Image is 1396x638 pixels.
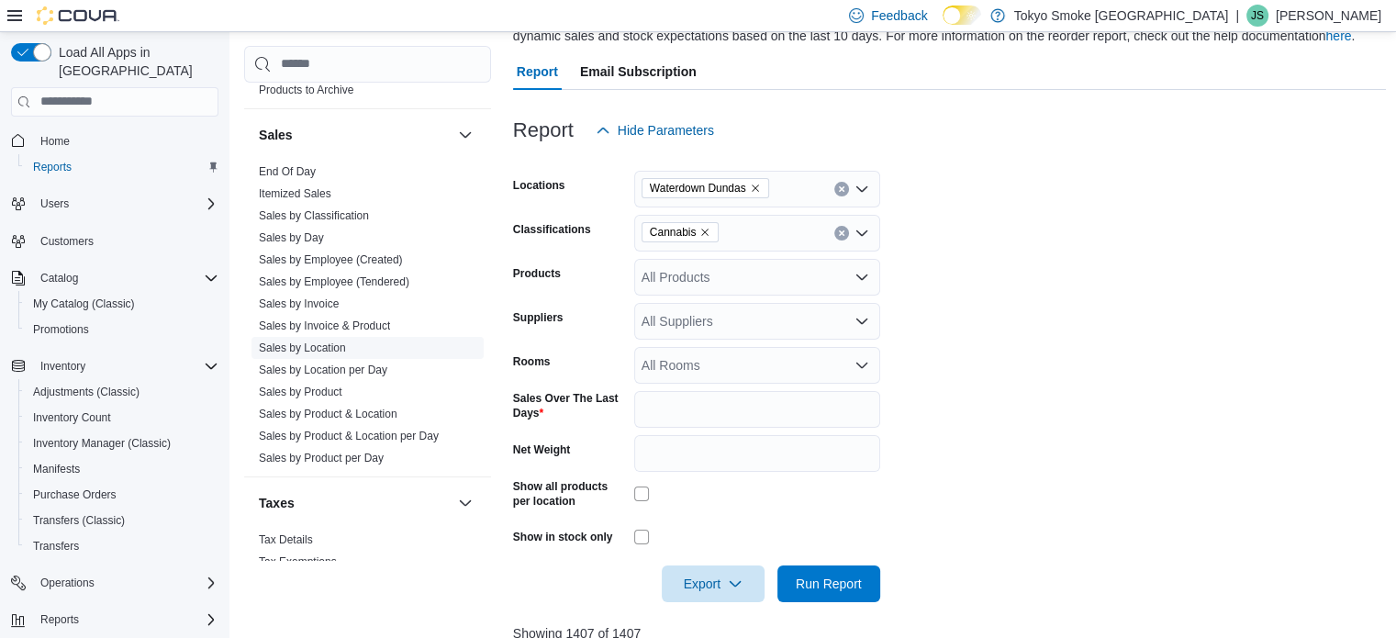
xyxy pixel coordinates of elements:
[259,319,390,333] span: Sales by Invoice & Product
[1276,5,1381,27] p: [PERSON_NAME]
[513,222,591,237] label: Classifications
[26,535,218,557] span: Transfers
[33,572,102,594] button: Operations
[699,227,710,238] button: Remove Cannabis from selection in this group
[1014,5,1229,27] p: Tokyo Smoke [GEOGRAPHIC_DATA]
[33,267,218,289] span: Catalog
[796,575,862,593] span: Run Report
[259,186,331,201] span: Itemized Sales
[26,484,124,506] a: Purchase Orders
[650,179,746,197] span: Waterdown Dundas
[454,124,476,146] button: Sales
[26,509,218,532] span: Transfers (Classic)
[40,134,70,149] span: Home
[259,252,403,267] span: Sales by Employee (Created)
[259,407,397,421] span: Sales by Product & Location
[26,381,218,403] span: Adjustments (Classic)
[33,410,111,425] span: Inventory Count
[26,407,118,429] a: Inventory Count
[26,319,96,341] a: Promotions
[259,126,451,144] button: Sales
[26,509,132,532] a: Transfers (Classic)
[18,482,226,508] button: Purchase Orders
[943,6,981,25] input: Dark Mode
[4,353,226,379] button: Inventory
[777,565,880,602] button: Run Report
[642,178,769,198] span: Waterdown Dundas
[259,341,346,355] span: Sales by Location
[259,429,439,443] span: Sales by Product & Location per Day
[259,231,324,244] a: Sales by Day
[517,53,558,90] span: Report
[513,391,627,420] label: Sales Over The Last Days
[4,265,226,291] button: Catalog
[33,609,218,631] span: Reports
[40,576,95,590] span: Operations
[244,161,491,476] div: Sales
[1246,5,1268,27] div: Jess Sidhu
[834,226,849,241] button: Clear input
[662,565,765,602] button: Export
[259,297,339,310] a: Sales by Invoice
[259,451,384,465] span: Sales by Product per Day
[33,267,85,289] button: Catalog
[513,479,627,509] label: Show all products per location
[33,193,218,215] span: Users
[259,341,346,354] a: Sales by Location
[1235,5,1239,27] p: |
[259,126,293,144] h3: Sales
[26,293,218,315] span: My Catalog (Classic)
[513,266,561,281] label: Products
[259,230,324,245] span: Sales by Day
[854,358,869,373] button: Open list of options
[18,456,226,482] button: Manifests
[33,129,218,152] span: Home
[513,178,565,193] label: Locations
[26,458,87,480] a: Manifests
[26,407,218,429] span: Inventory Count
[33,513,125,528] span: Transfers (Classic)
[26,432,178,454] a: Inventory Manager (Classic)
[26,432,218,454] span: Inventory Manager (Classic)
[259,533,313,546] a: Tax Details
[642,222,720,242] span: Cannabis
[37,6,119,25] img: Cova
[33,609,86,631] button: Reports
[454,492,476,514] button: Taxes
[259,208,369,223] span: Sales by Classification
[33,487,117,502] span: Purchase Orders
[513,310,564,325] label: Suppliers
[259,554,337,569] span: Tax Exemptions
[18,405,226,431] button: Inventory Count
[943,25,944,26] span: Dark Mode
[259,274,409,289] span: Sales by Employee (Tendered)
[4,191,226,217] button: Users
[854,182,869,196] button: Open list of options
[33,160,72,174] span: Reports
[18,154,226,180] button: Reports
[18,291,226,317] button: My Catalog (Classic)
[259,187,331,200] a: Itemized Sales
[40,234,94,249] span: Customers
[650,223,697,241] span: Cannabis
[26,535,86,557] a: Transfers
[834,182,849,196] button: Clear input
[259,275,409,288] a: Sales by Employee (Tendered)
[51,43,218,80] span: Load All Apps in [GEOGRAPHIC_DATA]
[33,130,77,152] a: Home
[26,319,218,341] span: Promotions
[259,209,369,222] a: Sales by Classification
[259,386,342,398] a: Sales by Product
[33,297,135,311] span: My Catalog (Classic)
[26,293,142,315] a: My Catalog (Classic)
[33,229,218,252] span: Customers
[259,494,295,512] h3: Taxes
[854,270,869,285] button: Open list of options
[259,253,403,266] a: Sales by Employee (Created)
[854,226,869,241] button: Open list of options
[26,156,218,178] span: Reports
[33,436,171,451] span: Inventory Manager (Classic)
[259,363,387,377] span: Sales by Location per Day
[750,183,761,194] button: Remove Waterdown Dundas from selection in this group
[259,164,316,179] span: End Of Day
